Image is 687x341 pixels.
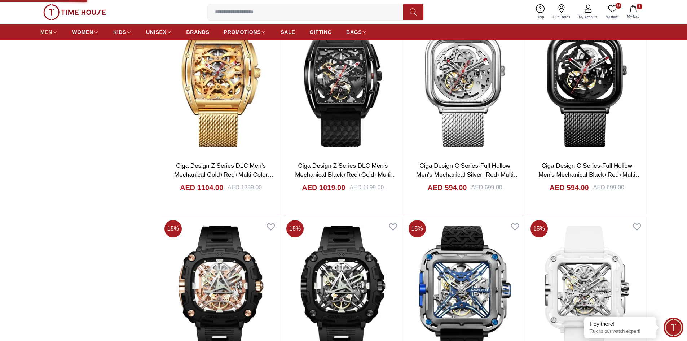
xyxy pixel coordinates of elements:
a: Ciga Design Z Series DLC Men's Mechanical Gold+Red+Multi Color Dial Watch - Z031-SIGO-W35OG [174,162,274,188]
a: GIFTING [309,26,332,39]
div: AED 1199.00 [349,183,384,192]
span: 0 [616,3,621,9]
span: 15 % [164,220,182,237]
span: My Account [576,14,600,20]
span: 15 % [409,220,426,237]
span: 15 % [286,220,304,237]
span: BRANDS [186,29,210,36]
a: KIDS [113,26,132,39]
a: SALE [281,26,295,39]
a: BAGS [346,26,367,39]
a: UNISEX [146,26,172,39]
a: MEN [40,26,58,39]
img: ... [43,4,106,20]
span: Help [534,14,547,20]
span: Wishlist [603,14,621,20]
span: PROMOTIONS [224,29,261,36]
a: Ciga Design Z Series DLC Men's Mechanical Black+Red+Gold+Multi Color Dial Watch - Z031-BLBL-W15BK [295,162,397,197]
div: AED 1299.00 [228,183,262,192]
span: UNISEX [146,29,166,36]
div: AED 699.00 [593,183,624,192]
span: BAGS [346,29,362,36]
div: Chat Widget [664,318,683,337]
a: Ciga Design C Series-Full Hollow Men's Mechanical Silver+Red+Multi Color Dial Watch - Z011-SISI-W13 [416,162,520,188]
h4: AED 594.00 [428,183,467,193]
a: Our Stores [549,3,574,21]
h4: AED 1104.00 [180,183,223,193]
span: KIDS [113,29,126,36]
span: My Bag [624,14,642,19]
span: SALE [281,29,295,36]
span: GIFTING [309,29,332,36]
button: 1My Bag [623,4,644,21]
span: WOMEN [72,29,93,36]
a: WOMEN [72,26,99,39]
a: Help [532,3,549,21]
h4: AED 1019.00 [302,183,345,193]
span: 1 [637,4,642,9]
a: Ciga Design C Series-Full Hollow Men's Mechanical Black+Red+Multi Color Dial Watch - Z011-BLBL-W13 [538,162,642,188]
div: AED 699.00 [471,183,502,192]
h4: AED 594.00 [550,183,589,193]
p: Talk to our watch expert! [590,328,651,335]
span: 15 % [530,220,548,237]
div: Hey there! [590,320,651,328]
a: 0Wishlist [602,3,623,21]
span: Our Stores [550,14,573,20]
a: BRANDS [186,26,210,39]
a: PROMOTIONS [224,26,267,39]
span: MEN [40,29,52,36]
